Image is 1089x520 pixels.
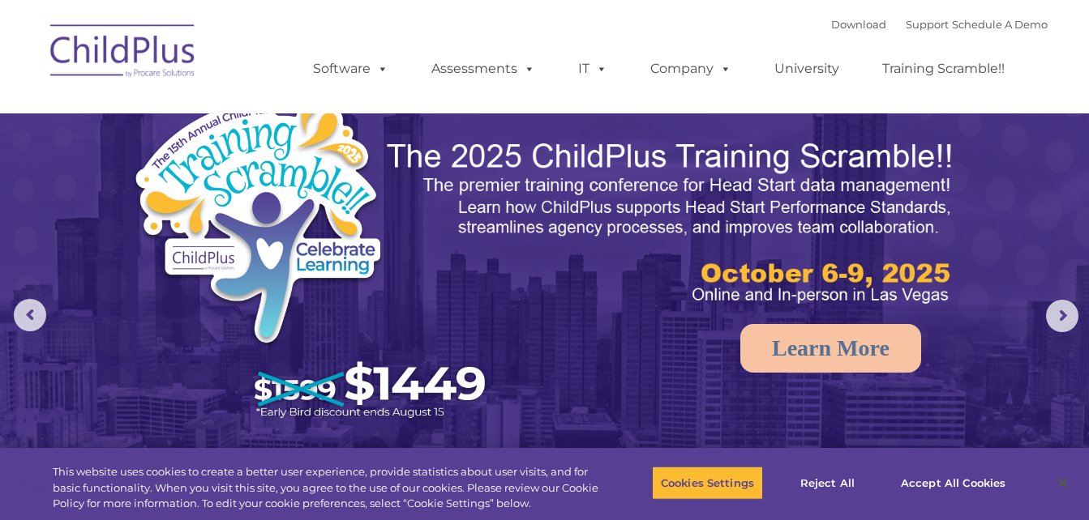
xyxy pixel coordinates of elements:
[866,53,1021,85] a: Training Scramble!!
[652,466,763,500] button: Cookies Settings
[831,18,1048,31] font: |
[297,53,405,85] a: Software
[42,13,204,94] img: ChildPlus by Procare Solutions
[225,173,294,185] span: Phone number
[415,53,551,85] a: Assessments
[777,466,878,500] button: Reject All
[562,53,624,85] a: IT
[1045,465,1081,501] button: Close
[906,18,949,31] a: Support
[225,107,275,119] span: Last name
[952,18,1048,31] a: Schedule A Demo
[758,53,855,85] a: University
[634,53,748,85] a: Company
[53,464,599,512] div: This website uses cookies to create a better user experience, provide statistics about user visit...
[892,466,1014,500] button: Accept All Cookies
[740,324,921,373] a: Learn More
[831,18,886,31] a: Download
